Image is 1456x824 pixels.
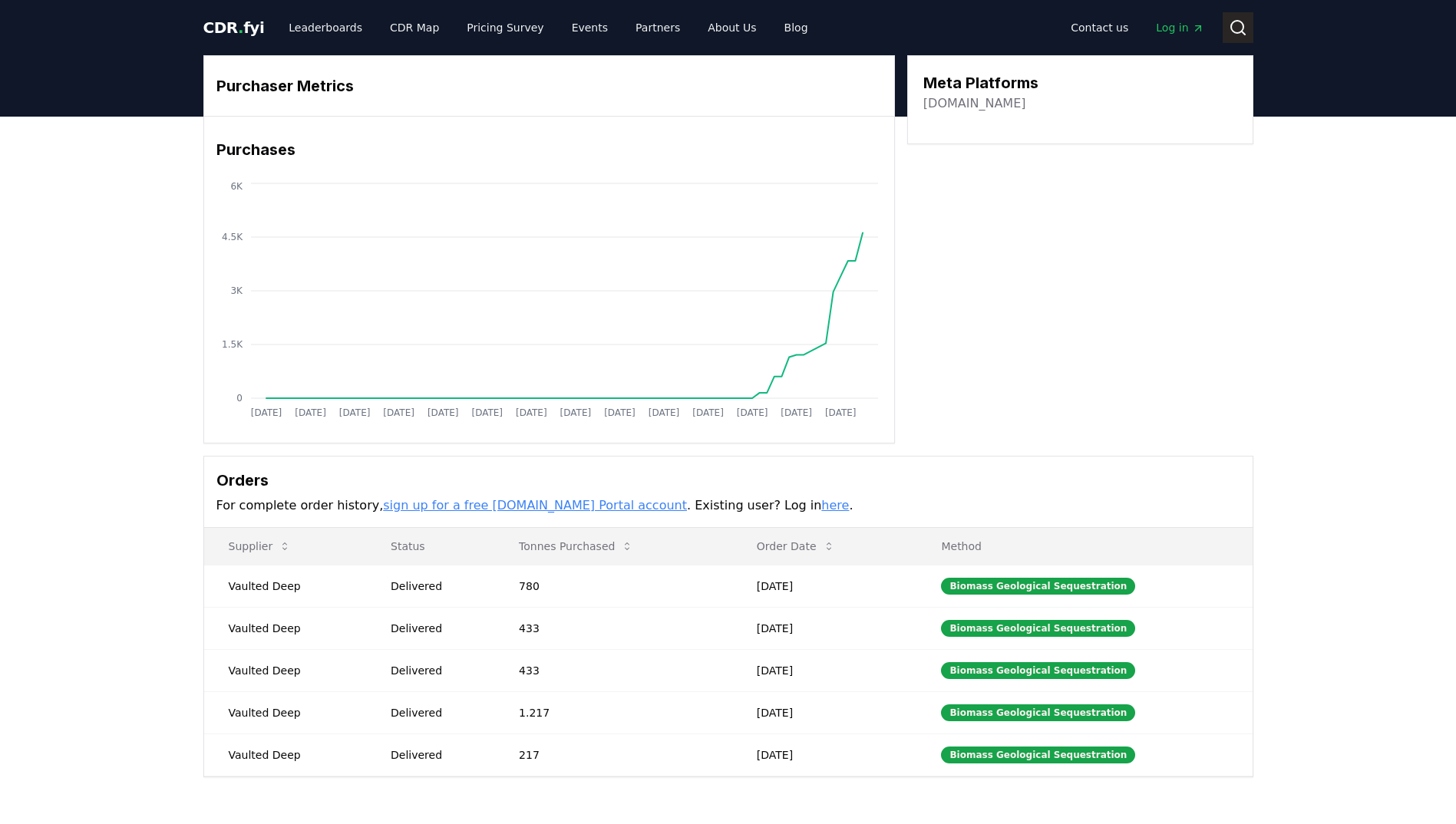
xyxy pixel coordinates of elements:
a: here [821,498,849,513]
td: [DATE] [732,649,917,691]
p: For complete order history, . Existing user? Log in . [216,496,1240,515]
td: Vaulted Deep [204,649,367,691]
tspan: 1.5K [222,339,243,350]
button: Supplier [216,531,304,562]
a: Events [560,14,620,41]
td: 780 [494,565,732,607]
div: Biomass Geological Sequestration [941,620,1135,637]
tspan: [DATE] [736,407,768,418]
td: [DATE] [732,565,917,607]
h3: Purchaser Metrics [216,74,882,97]
div: Biomass Geological Sequestration [941,578,1135,595]
tspan: 3K [230,285,243,296]
td: Vaulted Deep [204,565,367,607]
tspan: [DATE] [338,407,370,418]
a: Pricing Survey [454,14,556,41]
button: Order Date [745,531,847,562]
tspan: [DATE] [516,407,547,418]
tspan: 4.5K [222,232,243,242]
tspan: [DATE] [383,407,414,418]
h3: Meta Platforms [923,71,1038,94]
nav: Main [1058,14,1216,41]
a: Contact us [1058,14,1141,41]
span: CDR fyi [203,18,265,37]
a: CDR Map [378,14,451,41]
div: Delivered [391,621,482,636]
tspan: [DATE] [560,407,591,418]
nav: Main [276,14,820,41]
a: Partners [623,14,692,41]
div: Delivered [391,705,482,720]
tspan: [DATE] [295,407,326,418]
td: Vaulted Deep [204,607,367,649]
td: Vaulted Deep [204,691,367,733]
a: CDR.fyi [203,17,265,38]
div: Biomass Geological Sequestration [941,747,1135,763]
tspan: [DATE] [692,407,724,418]
td: 217 [494,733,732,776]
a: About Us [695,14,768,41]
p: Status [378,539,482,554]
tspan: [DATE] [648,407,679,418]
div: Delivered [391,578,482,594]
tspan: [DATE] [427,407,458,418]
td: 433 [494,649,732,691]
button: Tonnes Purchased [507,531,645,562]
a: Blog [772,14,820,41]
div: Biomass Geological Sequestration [941,662,1135,679]
a: Leaderboards [276,14,375,41]
td: [DATE] [732,691,917,733]
p: Method [929,539,1240,554]
h3: Purchases [216,138,882,161]
tspan: [DATE] [824,407,856,418]
h3: Orders [216,469,1240,492]
div: Biomass Geological Sequestration [941,704,1135,721]
tspan: 0 [236,393,243,404]
td: 1.217 [494,691,732,733]
span: . [238,18,243,37]
a: sign up for a free [DOMAIN_NAME] Portal account [383,498,687,513]
a: Log in [1144,14,1216,41]
span: Log in [1156,20,1203,35]
a: [DOMAIN_NAME] [923,94,1026,113]
tspan: [DATE] [471,407,503,418]
tspan: 6K [230,181,243,192]
div: Delivered [391,663,482,678]
td: [DATE] [732,733,917,776]
td: Vaulted Deep [204,733,367,776]
td: 433 [494,607,732,649]
tspan: [DATE] [604,407,636,418]
tspan: [DATE] [781,407,812,418]
td: [DATE] [732,607,917,649]
tspan: [DATE] [250,407,282,418]
div: Delivered [391,747,482,763]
